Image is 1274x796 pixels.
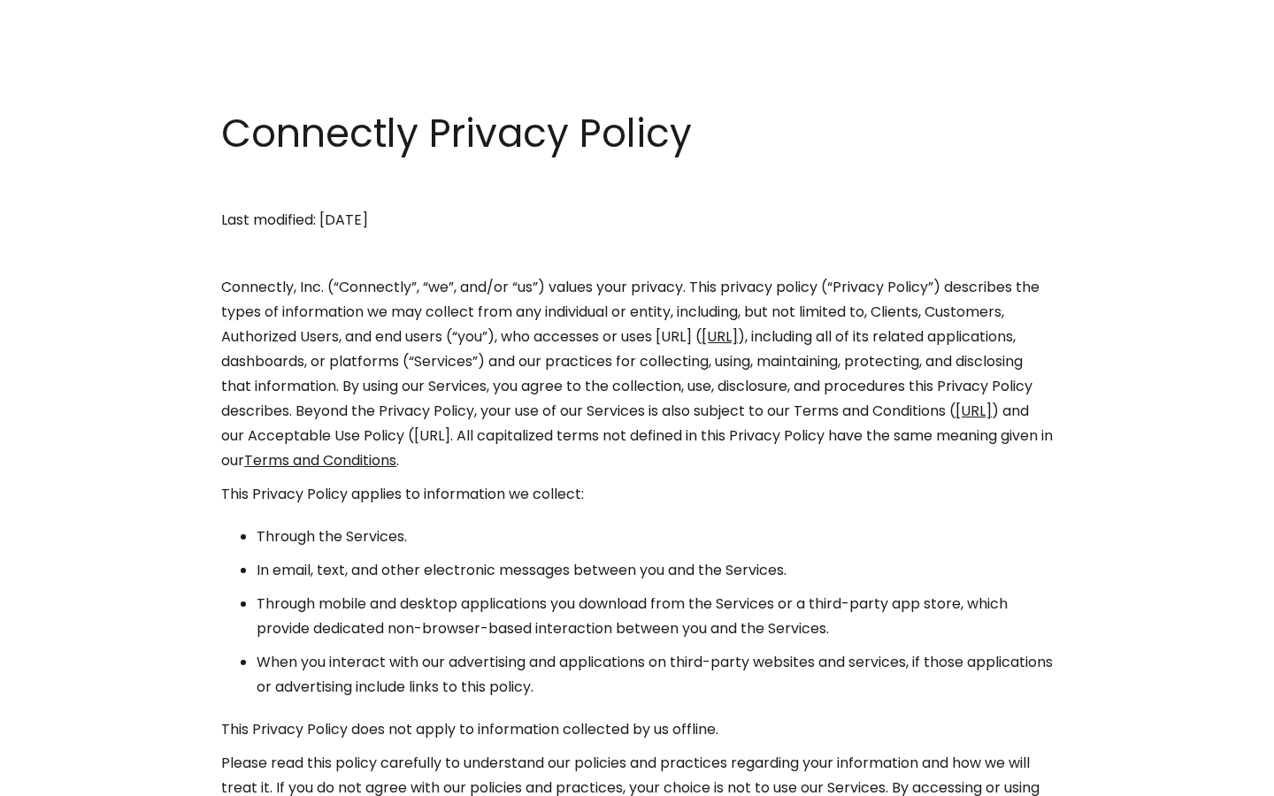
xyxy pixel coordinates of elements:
[257,650,1053,700] li: When you interact with our advertising and applications on third-party websites and services, if ...
[221,482,1053,507] p: This Privacy Policy applies to information we collect:
[221,717,1053,742] p: This Privacy Policy does not apply to information collected by us offline.
[221,241,1053,266] p: ‍
[244,450,396,471] a: Terms and Conditions
[221,106,1053,161] h1: Connectly Privacy Policy
[257,558,1053,583] li: In email, text, and other electronic messages between you and the Services.
[955,401,992,421] a: [URL]
[221,208,1053,233] p: Last modified: [DATE]
[257,524,1053,549] li: Through the Services.
[221,275,1053,473] p: Connectly, Inc. (“Connectly”, “we”, and/or “us”) values your privacy. This privacy policy (“Priva...
[257,592,1053,641] li: Through mobile and desktop applications you download from the Services or a third-party app store...
[18,763,106,790] aside: Language selected: English
[35,765,106,790] ul: Language list
[702,326,738,347] a: [URL]
[221,174,1053,199] p: ‍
